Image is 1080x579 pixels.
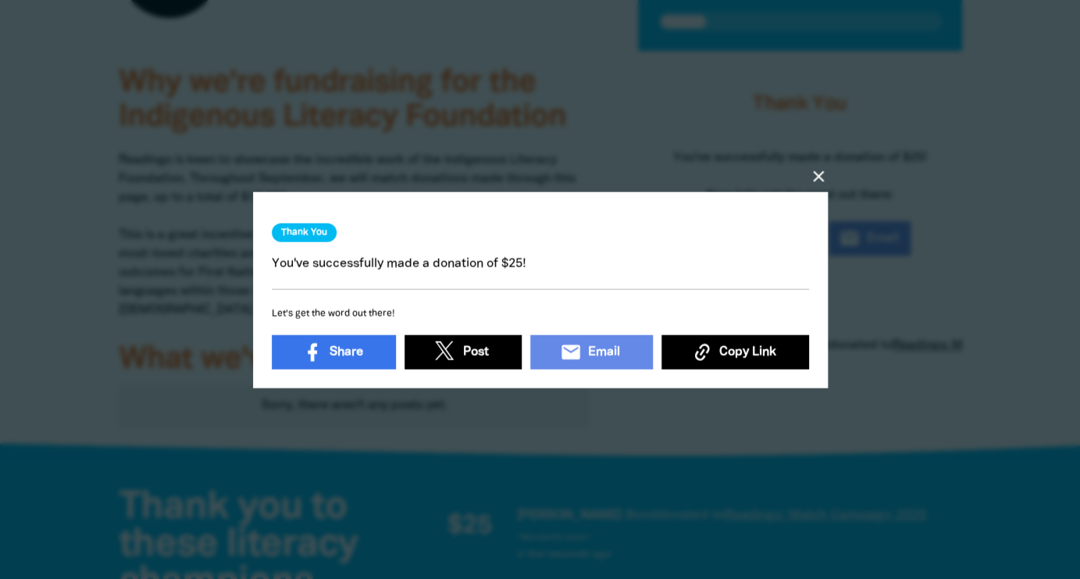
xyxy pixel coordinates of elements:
h6: Let's get the word out there! [272,305,809,322]
a: Share [272,334,396,369]
span: Share [330,342,363,361]
i: email [559,341,581,363]
button: Copy Link [661,334,808,369]
h3: Thank You [272,223,337,241]
a: Post [405,334,522,369]
span: Post [462,342,488,361]
p: You've successfully made a donation of $25! [272,254,809,273]
span: Copy Link [718,342,775,361]
span: Email [587,342,619,361]
a: emailEmail [529,334,652,369]
button: close [809,166,828,185]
